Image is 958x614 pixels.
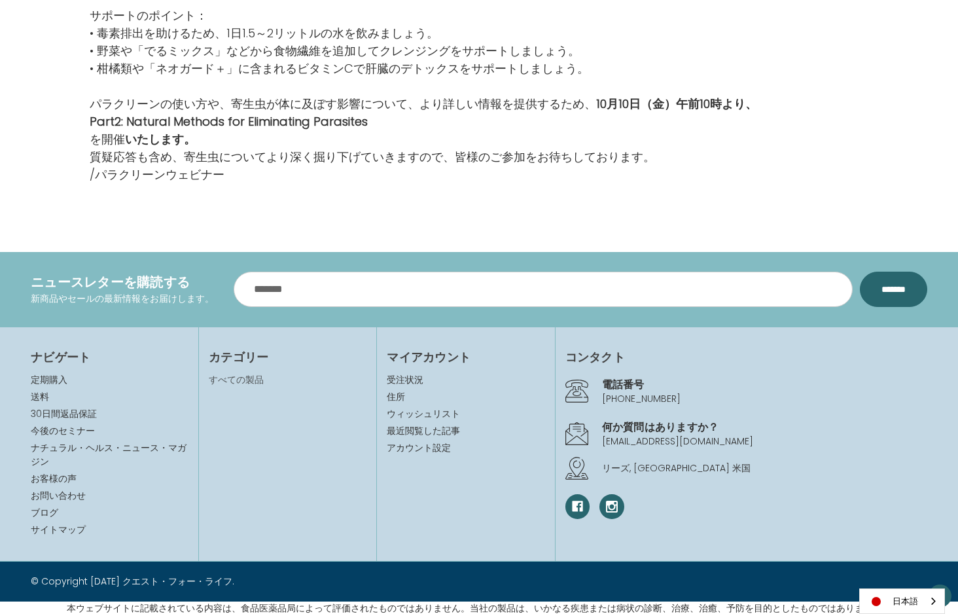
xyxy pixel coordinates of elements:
a: サイトマップ [31,523,86,536]
h4: 何か質問はありますか？ [602,419,927,435]
p: © Copyright [DATE] クエスト・フォー・ライフ. [31,575,469,588]
h4: カテゴリー [209,348,366,366]
a: 送料 [31,390,49,403]
a: 住所 [387,390,544,404]
a: [EMAIL_ADDRESS][DOMAIN_NAME] [602,435,753,448]
a: すべての製品 [209,373,264,386]
p: サポートのポイント： • 毒素排出を助けるため、1日1.5～2リットルの水を飲みましょう。 • 野菜や「でるミックス」などから食物繊維を追加してクレンジングをサポートしましょう。 • 柑橘類や「... [90,7,757,77]
a: 今後のセミナー [31,424,95,437]
a: 定期購入 [31,373,67,386]
a: 最近閲覧した記事 [387,424,544,438]
a: [PHONE_NUMBER] [602,392,681,405]
a: お問い合わせ [31,489,86,502]
h4: 電話番号 [602,376,927,392]
strong: 10月10日（金）午前10時より、 [596,96,757,112]
a: ブログ [31,506,58,519]
a: ウィッシュリスト [387,407,544,421]
aside: Language selected: 日本語 [859,588,945,614]
p: 新商品やセールの最新情報をお届けします。 [31,292,214,306]
strong: いたします。 [125,131,196,147]
h4: ニュースレターを購読する [31,272,214,292]
p: /パラクリーンウェビナー [90,166,757,183]
strong: Part2: Natural Methods for Eliminating Parasites [90,113,368,130]
a: 30日間返品保証 [31,407,97,420]
a: お客様の声 [31,472,77,485]
p: パラクリーンの使い方や、寄生虫が体に及ぼす影響について、より詳しい情報を提供するため、 を開催 質疑応答も含め、寄生虫についてより深く掘り下げていきますので、皆様のご参加をお待ちしております。 [90,95,757,166]
p: リーズ, [GEOGRAPHIC_DATA] 米国 [602,461,927,475]
a: アカウント設定 [387,441,544,455]
a: 受注状況 [387,373,544,387]
h4: マイアカウント [387,348,544,366]
a: 日本語 [860,589,944,613]
h4: ナビゲート [31,348,188,366]
div: Language [859,588,945,614]
h4: コンタクト [565,348,927,366]
a: ナチュラル・ヘルス・ニュース・マガジン [31,441,186,468]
